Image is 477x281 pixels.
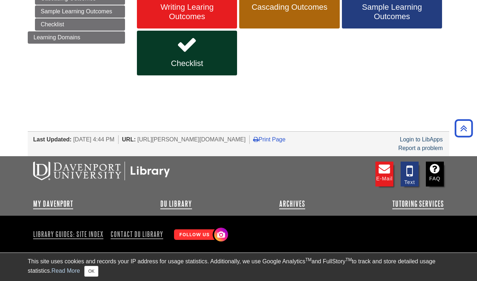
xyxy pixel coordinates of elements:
a: Checklist [35,18,125,31]
a: Checklist [137,31,237,75]
a: Tutoring Services [392,199,444,208]
a: Text [401,162,419,186]
a: Sample Learning Outcomes [35,5,125,18]
a: Read More [52,268,80,274]
a: Archives [279,199,305,208]
div: This site uses cookies and records your IP address for usage statistics. Additionally, we use Goo... [28,257,449,277]
a: Library Guides: Site Index [33,228,106,240]
sup: TM [305,257,311,262]
span: Cascading Outcomes [245,3,334,12]
a: Print Page [253,136,286,142]
span: [DATE] 4:44 PM [73,136,114,142]
img: Follow Us! Instagram [170,225,230,245]
a: Contact DU Library [108,228,166,240]
span: Learning Domains [34,34,80,40]
i: Print Page [253,136,259,142]
span: Sample Learning Outcomes [347,3,437,21]
button: Close [84,266,98,277]
a: Login to LibApps [400,136,443,142]
a: Report a problem [398,145,443,151]
sup: TM [346,257,352,262]
a: Back to Top [452,123,475,133]
a: E-mail [375,162,393,186]
a: FAQ [426,162,444,186]
a: Learning Domains [28,31,125,44]
span: Last Updated: [33,136,72,142]
a: My Davenport [33,199,73,208]
span: Writing Learing Outcomes [142,3,232,21]
a: DU Library [160,199,192,208]
span: URL: [122,136,136,142]
span: [URL][PERSON_NAME][DOMAIN_NAME] [137,136,246,142]
span: Checklist [142,59,232,68]
img: DU Libraries [33,162,170,180]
